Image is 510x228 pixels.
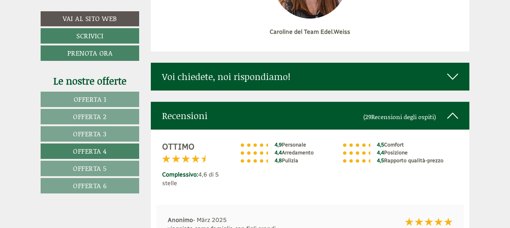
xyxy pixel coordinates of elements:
[73,112,107,121] span: Offerta 2
[341,149,458,157] li: Posizione
[273,157,282,164] span: 4,8
[73,129,107,139] span: Offerta 3
[375,149,384,156] span: 4,4
[341,157,458,165] li: Rapporto qualità-prezzo
[41,28,139,44] a: Scrivici
[162,141,228,153] div: Ottimo
[363,112,436,121] small: (29 )
[239,157,330,165] li: Pulizia
[270,28,350,35] strong: Caroline del Team Edel.Weiss
[162,171,198,178] span: Complessivo:
[73,181,107,190] span: Offerta 6
[375,142,384,148] span: 4,5
[73,146,107,156] span: Offerta 4
[168,216,193,223] strong: Anonimo
[371,112,434,121] span: Recensioni degli ospiti
[156,141,233,188] div: 4,6 di 5 stelle
[41,11,139,26] a: Vai al sito web
[375,157,384,164] span: 4,5
[273,142,282,148] span: 4,9
[41,45,139,61] a: Prenota ora
[273,149,282,156] span: 4,4
[151,63,470,91] div: Voi chiedete, noi rispondiamo!
[239,141,330,149] li: Personale
[73,163,107,173] span: Offerta 5
[239,149,330,157] li: Arredamento
[41,74,139,88] div: Le nostre offerte
[74,94,106,104] span: Offerta 1
[341,141,458,149] li: Comfort
[151,102,470,130] div: Recensioni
